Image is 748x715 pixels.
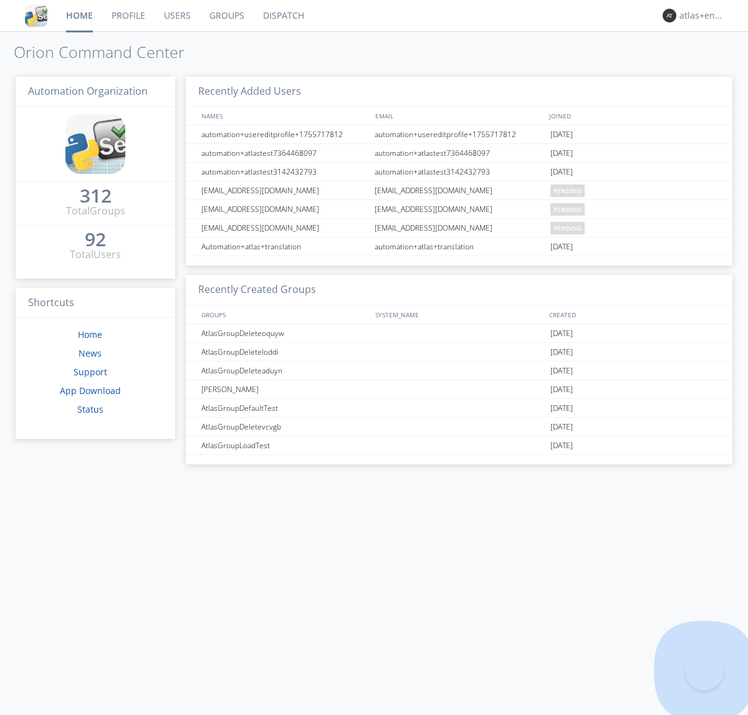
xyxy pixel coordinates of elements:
[85,233,106,247] a: 92
[80,190,112,204] a: 312
[550,418,573,436] span: [DATE]
[85,233,106,246] div: 92
[550,185,585,197] span: pending
[198,219,371,237] div: [EMAIL_ADDRESS][DOMAIN_NAME]
[65,114,125,174] img: cddb5a64eb264b2086981ab96f4c1ba7
[28,84,148,98] span: Automation Organization
[550,343,573,362] span: [DATE]
[186,144,732,163] a: automation+atlastest7364468097automation+atlastest7364468097[DATE]
[186,200,732,219] a: [EMAIL_ADDRESS][DOMAIN_NAME][EMAIL_ADDRESS][DOMAIN_NAME]pending
[372,163,547,181] div: automation+atlastest3142432793
[550,125,573,144] span: [DATE]
[546,107,721,125] div: JOINED
[186,343,732,362] a: AtlasGroupDeleteloddi[DATE]
[78,329,102,340] a: Home
[60,385,121,396] a: App Download
[66,204,125,218] div: Total Groups
[186,324,732,343] a: AtlasGroupDeleteoquyw[DATE]
[550,163,573,181] span: [DATE]
[198,181,371,199] div: [EMAIL_ADDRESS][DOMAIN_NAME]
[198,125,371,143] div: automation+usereditprofile+1755717812
[186,181,732,200] a: [EMAIL_ADDRESS][DOMAIN_NAME][EMAIL_ADDRESS][DOMAIN_NAME]pending
[372,219,547,237] div: [EMAIL_ADDRESS][DOMAIN_NAME]
[80,190,112,202] div: 312
[198,200,371,218] div: [EMAIL_ADDRESS][DOMAIN_NAME]
[550,436,573,455] span: [DATE]
[77,403,103,415] a: Status
[550,238,573,256] span: [DATE]
[198,305,369,324] div: GROUPS
[372,107,546,125] div: EMAIL
[550,380,573,399] span: [DATE]
[372,181,547,199] div: [EMAIL_ADDRESS][DOMAIN_NAME]
[550,362,573,380] span: [DATE]
[186,163,732,181] a: automation+atlastest3142432793automation+atlastest3142432793[DATE]
[198,380,371,398] div: [PERSON_NAME]
[198,362,371,380] div: AtlasGroupDeleteaduyn
[550,399,573,418] span: [DATE]
[79,347,102,359] a: News
[198,107,369,125] div: NAMES
[74,366,107,378] a: Support
[16,288,175,319] h3: Shortcuts
[186,399,732,418] a: AtlasGroupDefaultTest[DATE]
[198,399,371,417] div: AtlasGroupDefaultTest
[550,203,585,216] span: pending
[550,144,573,163] span: [DATE]
[186,238,732,256] a: Automation+atlas+translationautomation+atlas+translation[DATE]
[186,380,732,399] a: [PERSON_NAME][DATE]
[198,238,371,256] div: Automation+atlas+translation
[186,275,732,305] h3: Recently Created Groups
[679,9,726,22] div: atlas+english0001
[186,219,732,238] a: [EMAIL_ADDRESS][DOMAIN_NAME][EMAIL_ADDRESS][DOMAIN_NAME]pending
[198,163,371,181] div: automation+atlastest3142432793
[198,324,371,342] div: AtlasGroupDeleteoquyw
[372,125,547,143] div: automation+usereditprofile+1755717812
[550,324,573,343] span: [DATE]
[198,343,371,361] div: AtlasGroupDeleteloddi
[70,247,121,262] div: Total Users
[25,4,47,27] img: cddb5a64eb264b2086981ab96f4c1ba7
[186,125,732,144] a: automation+usereditprofile+1755717812automation+usereditprofile+1755717812[DATE]
[372,200,547,218] div: [EMAIL_ADDRESS][DOMAIN_NAME]
[546,305,721,324] div: CREATED
[186,362,732,380] a: AtlasGroupDeleteaduyn[DATE]
[372,305,546,324] div: SYSTEM_NAME
[550,222,585,234] span: pending
[663,9,676,22] img: 373638.png
[198,144,371,162] div: automation+atlastest7364468097
[186,436,732,455] a: AtlasGroupLoadTest[DATE]
[372,144,547,162] div: automation+atlastest7364468097
[198,436,371,454] div: AtlasGroupLoadTest
[686,653,723,690] iframe: Toggle Customer Support
[186,77,732,107] h3: Recently Added Users
[372,238,547,256] div: automation+atlas+translation
[198,418,371,436] div: AtlasGroupDeletevcvgb
[186,418,732,436] a: AtlasGroupDeletevcvgb[DATE]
